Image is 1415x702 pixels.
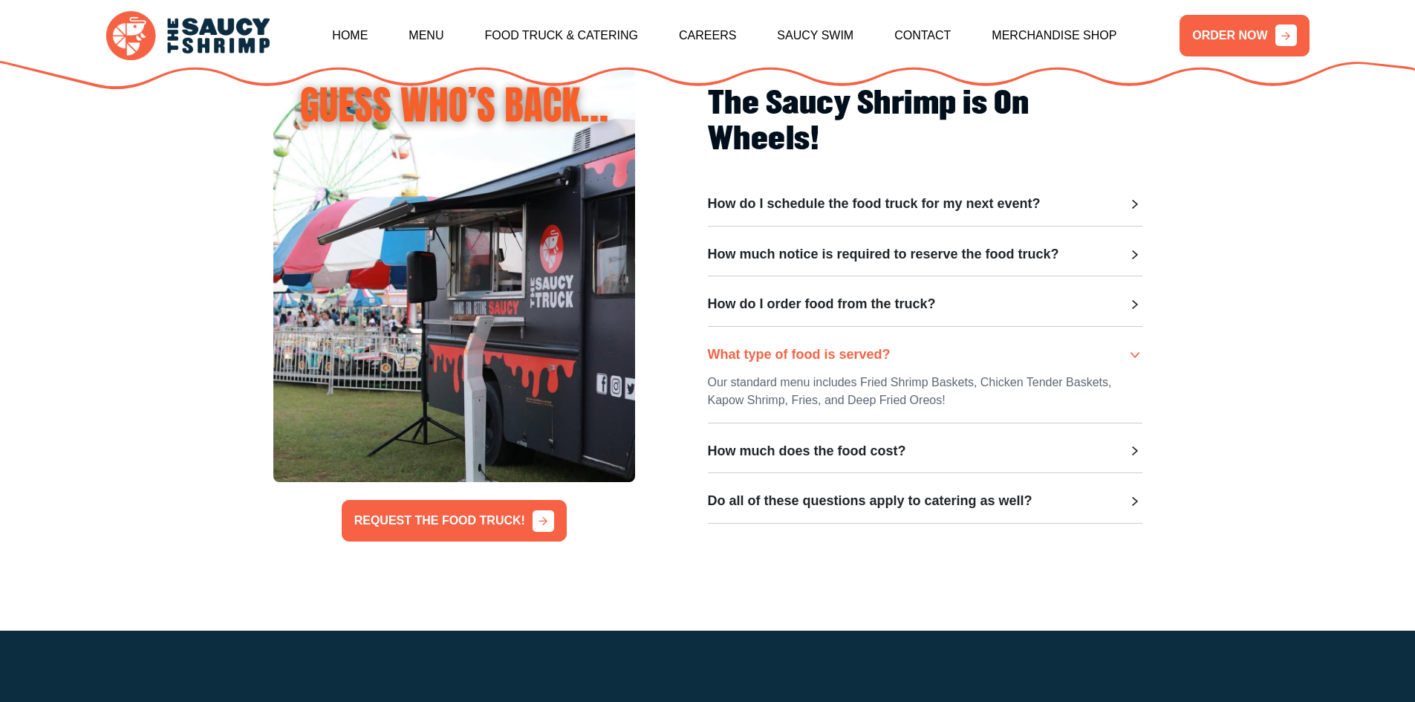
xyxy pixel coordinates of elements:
[679,4,736,68] a: Careers
[894,4,951,68] a: Contact
[708,443,906,460] h3: How much does the food cost?
[992,4,1116,68] a: Merchandise Shop
[342,500,567,542] a: REQUEST THE FOOD TRUCK!
[708,247,1059,263] h3: How much notice is required to reserve the food truck?
[708,296,936,313] h3: How do I order food from the truck?
[484,4,638,68] a: Food Truck & Catering
[409,4,443,68] a: Menu
[106,11,270,61] img: logo
[777,4,853,68] a: Saucy Swim
[708,196,1041,212] h3: How do I schedule the food truck for my next event?
[708,86,1142,157] h2: The Saucy Shrimp is On Wheels!
[1180,15,1309,56] a: ORDER NOW
[332,4,368,68] a: Home
[708,347,891,363] h3: What type of food is served?
[708,493,1032,510] h3: Do all of these questions apply to catering as well?
[273,62,636,482] img: Image
[708,374,1142,409] p: Our standard menu includes Fried Shrimp Baskets, Chicken Tender Baskets, Kapow Shrimp, Fries, and...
